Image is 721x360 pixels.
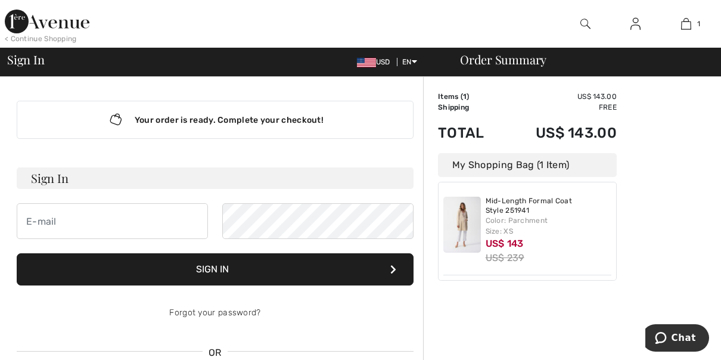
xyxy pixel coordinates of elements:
[580,17,591,31] img: search the website
[486,238,524,249] span: US$ 143
[357,58,376,67] img: US Dollar
[446,54,714,66] div: Order Summary
[621,17,650,32] a: Sign In
[463,92,467,101] span: 1
[438,102,503,113] td: Shipping
[630,17,641,31] img: My Info
[661,17,711,31] a: 1
[645,324,709,354] iframe: Opens a widget where you can chat to one of our agents
[17,101,414,139] div: Your order is ready. Complete your checkout!
[438,153,617,177] div: My Shopping Bag (1 Item)
[5,10,89,33] img: 1ère Avenue
[169,308,260,318] a: Forgot your password?
[5,33,77,44] div: < Continue Shopping
[681,17,691,31] img: My Bag
[203,346,228,360] span: OR
[503,102,617,113] td: Free
[697,18,700,29] span: 1
[486,215,612,237] div: Color: Parchment Size: XS
[402,58,417,66] span: EN
[17,253,414,285] button: Sign In
[357,58,395,66] span: USD
[17,203,208,239] input: E-mail
[503,91,617,102] td: US$ 143.00
[486,197,612,215] a: Mid-Length Formal Coat Style 251941
[503,113,617,153] td: US$ 143.00
[438,113,503,153] td: Total
[486,252,524,263] s: US$ 239
[17,167,414,189] h3: Sign In
[438,91,503,102] td: Items ( )
[443,197,481,253] img: Mid-Length Formal Coat Style 251941
[7,54,44,66] span: Sign In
